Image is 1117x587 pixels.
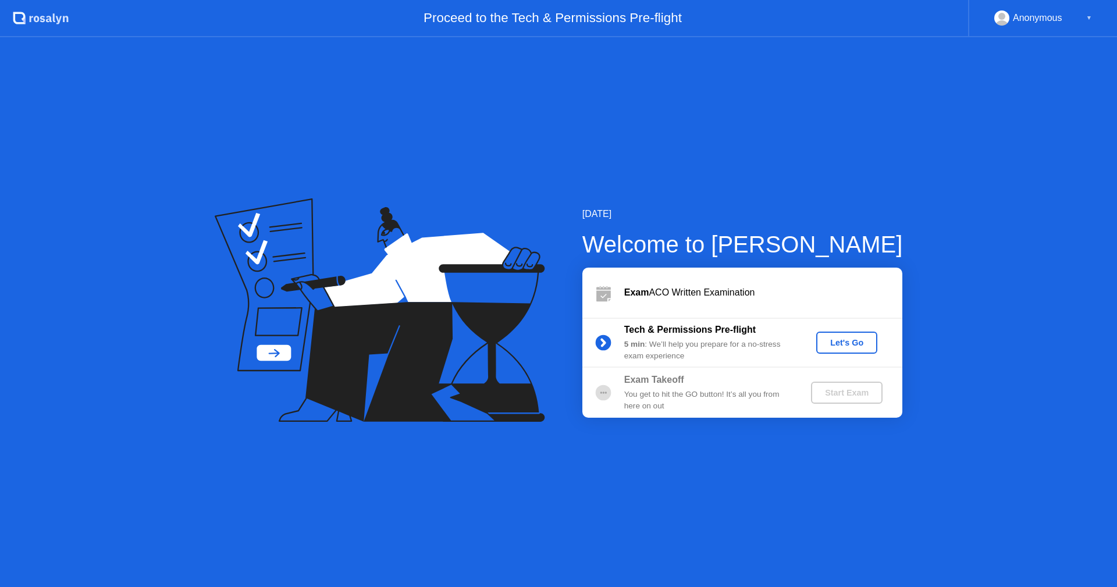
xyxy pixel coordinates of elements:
button: Let's Go [816,332,877,354]
b: 5 min [624,340,645,348]
div: : We’ll help you prepare for a no-stress exam experience [624,339,792,362]
div: ▼ [1086,10,1092,26]
b: Exam [624,287,649,297]
div: Let's Go [821,338,873,347]
div: You get to hit the GO button! It’s all you from here on out [624,389,792,412]
b: Exam Takeoff [624,375,684,385]
div: [DATE] [582,207,903,221]
div: Welcome to [PERSON_NAME] [582,227,903,262]
button: Start Exam [811,382,883,404]
div: Start Exam [816,388,878,397]
div: ACO Written Examination [624,286,902,300]
b: Tech & Permissions Pre-flight [624,325,756,335]
div: Anonymous [1013,10,1062,26]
